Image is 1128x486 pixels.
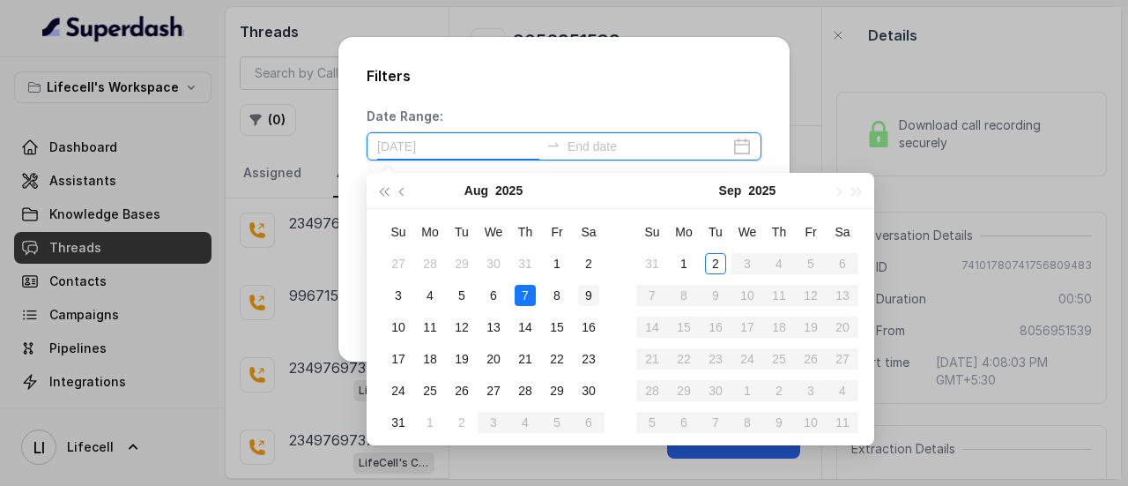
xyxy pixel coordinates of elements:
td: 2025-08-18 [414,343,446,375]
th: Fr [541,216,573,248]
td: 2025-08-14 [509,311,541,343]
div: 29 [451,253,472,274]
div: 13 [483,317,504,338]
input: Start date [377,137,539,156]
div: 15 [546,317,568,338]
button: 2025 [748,173,775,208]
div: 30 [578,380,599,401]
td: 2025-08-09 [573,280,605,311]
button: Sep [719,173,742,208]
th: Su [382,216,414,248]
td: 2025-08-16 [573,311,605,343]
th: Th [763,216,795,248]
button: Aug [464,173,488,208]
div: 28 [419,253,441,274]
td: 2025-08-25 [414,375,446,407]
button: 2025 [495,173,523,208]
input: End date [568,137,730,156]
th: Fr [795,216,827,248]
td: 2025-08-05 [446,280,478,311]
td: 2025-07-27 [382,248,414,280]
div: 26 [451,380,472,401]
div: 9 [578,285,599,306]
td: 2025-08-21 [509,343,541,375]
td: 2025-09-02 [446,407,478,438]
div: 12 [451,317,472,338]
td: 2025-08-19 [446,343,478,375]
div: 17 [388,348,409,370]
th: We [731,216,763,248]
div: 27 [388,253,409,274]
div: 1 [419,412,441,433]
td: 2025-07-30 [478,248,509,280]
th: Mo [668,216,700,248]
div: 25 [419,380,441,401]
div: 16 [578,317,599,338]
td: 2025-08-29 [541,375,573,407]
div: 3 [388,285,409,306]
div: 31 [642,253,663,274]
th: Tu [446,216,478,248]
div: 30 [483,253,504,274]
div: 2 [578,253,599,274]
th: Mo [414,216,446,248]
td: 2025-08-30 [573,375,605,407]
div: 20 [483,348,504,370]
td: 2025-08-28 [509,375,541,407]
div: 5 [451,285,472,306]
th: We [478,216,509,248]
th: Sa [827,216,858,248]
div: 7 [515,285,536,306]
td: 2025-08-12 [446,311,478,343]
th: Su [636,216,668,248]
div: 31 [388,412,409,433]
td: 2025-08-11 [414,311,446,343]
p: Date Range: [367,108,443,125]
td: 2025-08-01 [541,248,573,280]
div: 27 [483,380,504,401]
td: 2025-08-22 [541,343,573,375]
div: 6 [483,285,504,306]
div: 18 [419,348,441,370]
div: 2 [705,253,726,274]
div: 8 [546,285,568,306]
h2: Filters [367,65,761,86]
div: 19 [451,348,472,370]
div: 11 [419,317,441,338]
th: Th [509,216,541,248]
td: 2025-07-29 [446,248,478,280]
td: 2025-08-31 [382,407,414,438]
td: 2025-07-28 [414,248,446,280]
td: 2025-08-10 [382,311,414,343]
div: 10 [388,317,409,338]
div: 21 [515,348,536,370]
div: 28 [515,380,536,401]
td: 2025-08-03 [382,280,414,311]
td: 2025-08-02 [573,248,605,280]
td: 2025-09-02 [700,248,731,280]
td: 2025-08-26 [446,375,478,407]
div: 4 [419,285,441,306]
td: 2025-08-27 [478,375,509,407]
div: 2 [451,412,472,433]
span: to [546,138,560,152]
td: 2025-08-24 [382,375,414,407]
td: 2025-08-04 [414,280,446,311]
td: 2025-08-17 [382,343,414,375]
div: 1 [546,253,568,274]
div: 24 [388,380,409,401]
td: 2025-08-23 [573,343,605,375]
div: 14 [515,317,536,338]
td: 2025-08-31 [636,248,668,280]
td: 2025-07-31 [509,248,541,280]
td: 2025-08-15 [541,311,573,343]
div: 29 [546,380,568,401]
td: 2025-08-06 [478,280,509,311]
div: 23 [578,348,599,370]
td: 2025-08-08 [541,280,573,311]
td: 2025-08-20 [478,343,509,375]
div: 22 [546,348,568,370]
td: 2025-08-07 [509,280,541,311]
td: 2025-09-01 [414,407,446,438]
th: Sa [573,216,605,248]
